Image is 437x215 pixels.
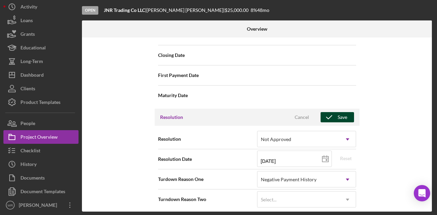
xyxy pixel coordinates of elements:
span: Resolution [158,136,257,142]
div: 48 mo [257,7,269,13]
div: Documents [20,171,45,186]
div: | [104,7,146,13]
div: 8 % [251,7,257,13]
h3: Resolution [160,114,183,121]
b: Overview [247,26,267,32]
b: JNR Trading Co LLC [104,7,145,13]
div: People [20,117,35,132]
span: Resolution Date [158,156,257,163]
div: Product Templates [20,95,60,111]
button: History [3,157,79,171]
button: Cancel [285,112,319,122]
button: People [3,117,79,130]
button: Grants [3,27,79,41]
button: Product Templates [3,95,79,109]
button: Long-Term [3,55,79,68]
div: Educational [20,41,46,56]
div: Select... [261,197,277,202]
div: Cancel [295,112,309,122]
button: WR[PERSON_NAME] [3,198,79,212]
div: Project Overview [20,130,58,145]
div: Open [82,6,98,15]
div: Loans [20,14,33,29]
div: Reset [340,153,352,164]
button: Checklist [3,144,79,157]
button: Reset [336,153,356,164]
div: Long-Term [20,55,43,70]
span: First Payment Date [158,72,199,79]
span: Turdown Reason One [158,176,257,183]
button: Project Overview [3,130,79,144]
button: Clients [3,82,79,95]
div: Save [338,112,347,122]
div: [PERSON_NAME] [PERSON_NAME] | [146,7,225,13]
div: Not Approved [261,137,291,142]
div: Open Intercom Messenger [414,185,430,201]
span: Closing Date [158,52,185,59]
div: Document Templates [20,185,65,200]
div: Grants [20,27,35,43]
button: Save [321,112,354,122]
div: History [20,157,37,173]
div: Dashboard [20,68,44,83]
button: Dashboard [3,68,79,82]
div: Clients [20,82,35,97]
button: Document Templates [3,185,79,198]
div: [PERSON_NAME] [17,198,61,214]
button: Documents [3,171,79,185]
div: Checklist [20,144,40,159]
div: Negative Payment History [261,177,316,182]
span: Maturity Date [158,92,188,99]
button: Educational [3,41,79,55]
span: Turndown Reason Two [158,196,257,203]
div: $25,000.00 [225,7,251,13]
button: Loans [3,14,79,27]
text: WR [8,203,13,207]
